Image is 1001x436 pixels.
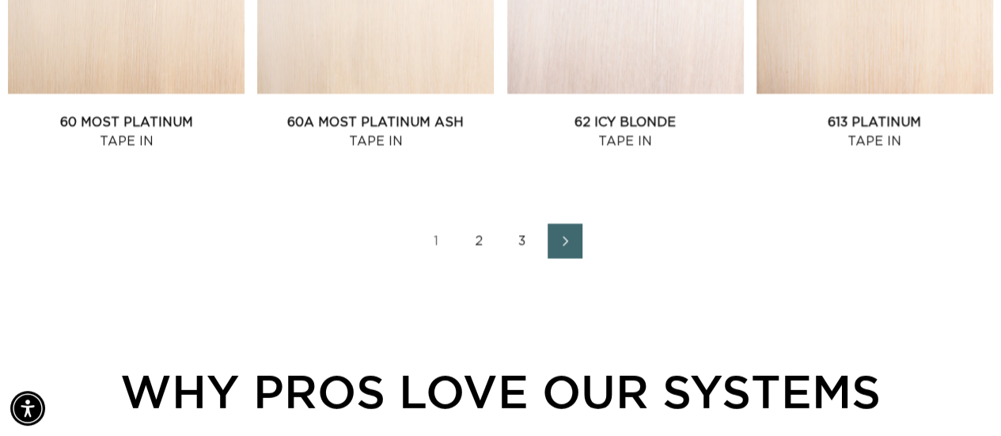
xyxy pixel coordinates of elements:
[462,224,497,259] a: Page 2
[8,224,993,259] nav: Pagination
[922,360,1001,436] iframe: Chat Widget
[8,113,245,151] a: 60 Most Platinum Tape In
[257,113,494,151] a: 60A Most Platinum Ash Tape In
[10,391,45,426] div: Accessibility Menu
[419,224,454,259] a: Page 1
[756,113,993,151] a: 613 Platinum Tape In
[88,357,914,426] div: WHY PROS LOVE OUR SYSTEMS
[548,224,582,259] a: Next page
[505,224,540,259] a: Page 3
[507,113,744,151] a: 62 Icy Blonde Tape In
